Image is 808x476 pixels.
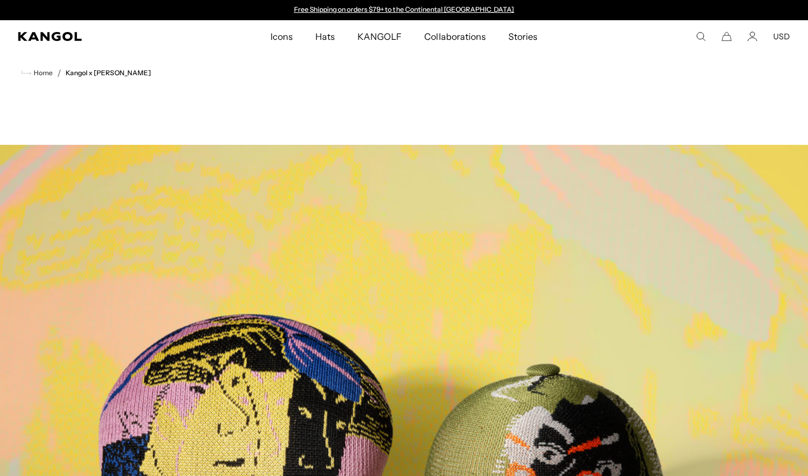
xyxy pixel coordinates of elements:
[66,69,151,77] a: Kangol x [PERSON_NAME]
[346,20,413,53] a: KANGOLF
[259,20,304,53] a: Icons
[773,31,790,42] button: USD
[497,20,549,53] a: Stories
[722,31,732,42] button: Cart
[31,69,53,77] span: Home
[294,5,515,13] a: Free Shipping on orders $79+ to the Continental [GEOGRAPHIC_DATA]
[357,20,402,53] span: KANGOLF
[53,66,61,80] li: /
[288,6,520,15] div: Announcement
[18,32,179,41] a: Kangol
[304,20,346,53] a: Hats
[696,31,706,42] summary: Search here
[413,20,497,53] a: Collaborations
[288,6,520,15] div: 1 of 2
[315,20,335,53] span: Hats
[508,20,538,53] span: Stories
[270,20,293,53] span: Icons
[21,68,53,78] a: Home
[424,20,485,53] span: Collaborations
[747,31,757,42] a: Account
[288,6,520,15] slideshow-component: Announcement bar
